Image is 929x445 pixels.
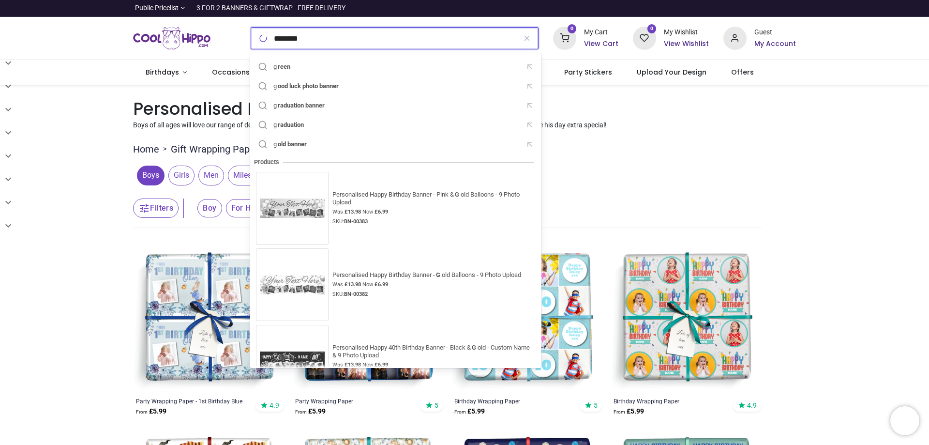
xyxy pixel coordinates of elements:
img: Personalised Happy Birthday Banner - Pink & Gold Balloons - 9 Photo Upload [256,195,329,222]
mark: G [454,189,461,199]
div: Personalised Happy Birthday Banner - Pink & old Balloons - 9 Photo Upload [332,191,532,207]
button: Boys [133,166,165,185]
img: Personalised Happy 40th Birthday Banner - Black & Gold - Custom Name & 9 Photo Upload [256,348,329,375]
span: From [136,409,148,414]
div: 3 FOR 2 BANNERS & GIFTWRAP - FREE DELIVERY [196,3,345,13]
span: From [614,409,625,414]
strong: £ 6.99 [375,281,388,288]
strong: £ 5.99 [614,407,644,416]
strong: £ 6.99 [375,362,388,368]
div: Personalised Happy 40th Birthday Banner - Black & old - Custom Name & 9 Photo Upload [332,344,532,360]
h1: Personalised Birthday Wrapping Paper for Boys [133,97,796,121]
span: Public Pricelist [135,3,179,13]
button: Fill query with "graduation" [522,118,537,133]
sup: 0 [647,24,657,33]
div: g [273,121,305,129]
button: Fill query with "graduation banner" [522,98,537,113]
span: From [295,409,307,414]
a: Birthday Wrapping Paper [454,397,571,405]
div: g [273,63,292,71]
span: 5 [594,401,598,410]
strong: £ 13.98 [345,281,361,288]
a: Personalised Happy Birthday Banner - Gold Balloons - 9 Photo UploadPersonalised Happy Birthday Ba... [256,248,536,321]
span: Men [198,166,224,185]
a: Birthdays [133,60,199,85]
button: Fill query with "good luck photo banner" [522,79,537,94]
mark: raduation [277,120,305,129]
div: Was Now [332,208,536,216]
span: Offers [731,67,754,77]
img: Personalised Happy Birthday Banner - Gold Balloons - 9 Photo Upload [256,271,329,298]
strong: BN-00382 [344,291,368,297]
img: Cool Hippo [133,25,210,52]
a: 0 [553,34,576,42]
span: 4.9 [747,401,757,410]
span: Boys [137,166,165,185]
div: Was Now [332,281,524,289]
a: View Cart [584,39,618,49]
a: My Account [754,39,796,49]
mark: raduation banner [277,100,326,110]
button: Men [195,166,224,185]
span: Logo of Cool Hippo [133,25,210,52]
span: > [159,144,171,154]
button: Fill query with "green" [522,60,537,75]
a: Personalised Happy Birthday Banner - Pink & Gold Balloons - 9 Photo UploadPersonalised Happy Birt... [256,172,536,245]
button: Clear [516,28,538,49]
span: Occasions [212,67,250,77]
span: From [454,409,466,414]
img: Personalised Birthday Wrapping Paper - Green Party Design- Upload 2 Photos & Add Name [611,243,762,394]
span: Boy [197,199,222,217]
iframe: Customer reviews powered by Trustpilot [593,3,796,13]
span: Products [254,158,283,166]
a: Gift Wrapping Paper [171,142,258,156]
strong: £ 5.99 [136,407,166,416]
a: Party Wrapping Paper [295,397,412,405]
mark: reen [277,61,292,71]
a: Home [133,142,159,156]
p: Boys of all ages will love our range of designs in themes such as sports, dinosaurs and gaming- a... [133,121,796,130]
strong: £ 6.99 [375,209,388,215]
iframe: Brevo live chat [890,406,919,435]
strong: £ 5.99 [295,407,326,416]
mark: G [435,270,442,279]
div: SKU: [332,291,524,298]
strong: £ 5.99 [454,407,485,416]
a: Personalised Happy 40th Birthday Banner - Black & Gold - Custom Name & 9 Photo UploadPersonalised... [256,325,536,398]
div: g [273,140,308,148]
mark: ood luck photo banner [277,81,340,91]
button: Fill query with "gold banner" [522,137,537,152]
div: Was Now [332,361,536,369]
span: For Him [226,199,266,217]
mark: old banner [277,139,308,149]
div: SKU: [332,218,536,226]
sup: 0 [568,24,577,33]
button: Girls [165,166,195,185]
a: View Wishlist [664,39,709,49]
a: Party Wrapping Paper - 1st Birthday Blue Rabbit [136,397,253,405]
a: Occasions [199,60,270,85]
span: 5 [435,401,438,410]
div: g [273,102,326,109]
span: Milestone [228,166,272,185]
button: Milestone [224,166,272,185]
img: Personalised Party Wrapping Paper - 1st Birthday Blue Rabbit - Upload Photo & Name [133,243,285,394]
div: Personalised Happy Birthday Banner - old Balloons - 9 Photo Upload [332,271,521,279]
span: Party Stickers [564,67,612,77]
mark: G [471,342,478,352]
span: Upload Your Design [637,67,706,77]
span: Girls [168,166,195,185]
span: 4.9 [270,401,279,410]
div: My Wishlist [664,28,709,37]
div: Guest [754,28,796,37]
a: Birthday Wrapping Paper [614,397,730,405]
span: Birthdays [146,67,179,77]
div: My Cart [584,28,618,37]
